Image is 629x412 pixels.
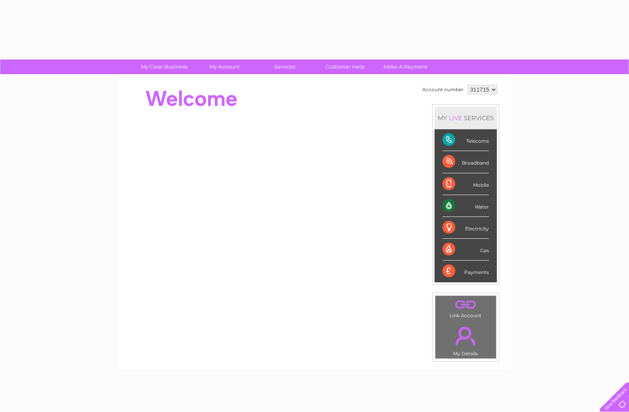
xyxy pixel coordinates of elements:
a: . [437,322,494,350]
div: LIVE [447,114,464,122]
a: My Clear Business [131,59,197,74]
div: Broadband [442,151,489,173]
div: MY SERVICES [435,107,497,129]
a: Make A Payment [373,59,438,74]
div: Electricity [442,217,489,239]
a: . [437,298,494,312]
a: Services [252,59,317,74]
div: Mobile [442,173,489,195]
div: Telecoms [442,129,489,151]
div: Water [442,195,489,217]
a: Customer Help [312,59,378,74]
div: Payments [442,261,489,282]
div: Gas [442,239,489,261]
a: My Account [192,59,257,74]
td: Account number [420,83,465,96]
td: Link Account [435,295,496,320]
td: My Details [435,320,496,359]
